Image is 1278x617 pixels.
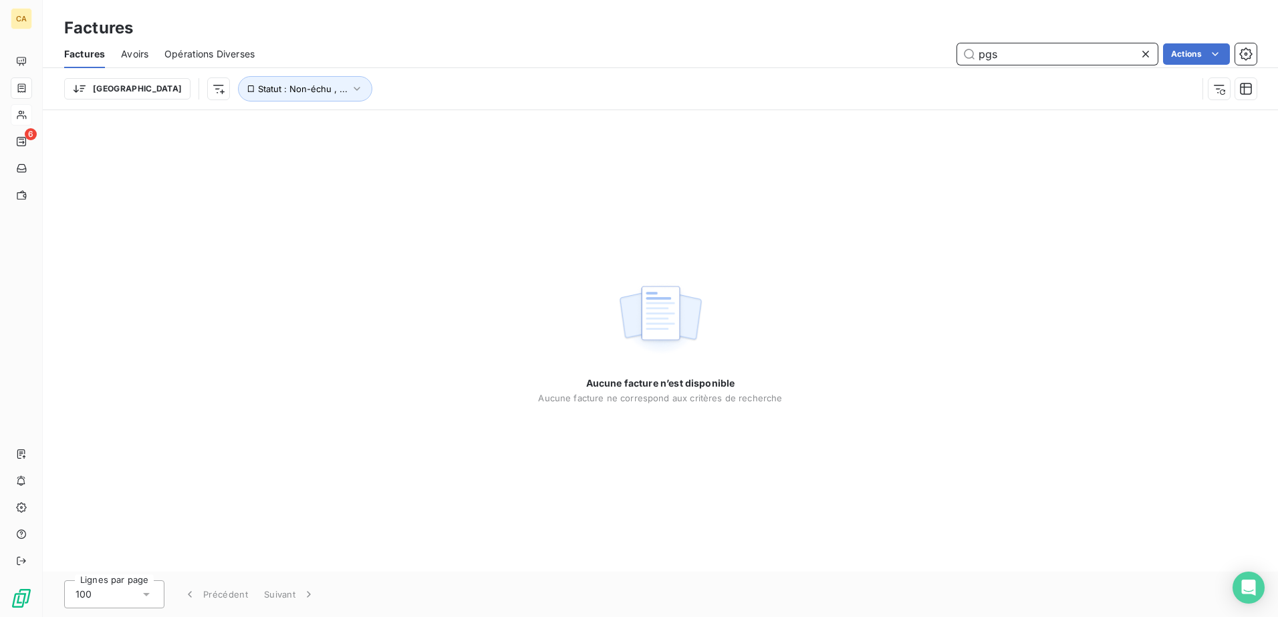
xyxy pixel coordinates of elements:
[1163,43,1230,65] button: Actions
[256,580,324,608] button: Suivant
[586,377,735,390] span: Aucune facture n’est disponible
[618,278,703,361] img: empty state
[64,78,190,99] button: [GEOGRAPHIC_DATA]
[64,16,133,40] h3: Factures
[11,588,32,609] img: Logo LeanPay
[538,393,782,403] span: Aucune facture ne correspond aux critères de recherche
[164,47,255,61] span: Opérations Diverses
[238,76,372,101] button: Statut : Non-échu , ...
[175,580,256,608] button: Précédent
[64,47,105,61] span: Factures
[25,128,37,140] span: 6
[1233,572,1265,604] div: Open Intercom Messenger
[121,47,148,61] span: Avoirs
[76,588,92,601] span: 100
[11,8,32,29] div: CA
[258,83,348,94] span: Statut : Non-échu , ...
[957,43,1158,65] input: Rechercher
